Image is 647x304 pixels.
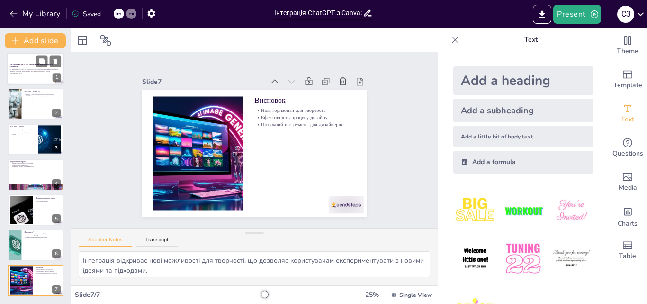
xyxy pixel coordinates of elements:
[53,74,61,82] div: 1
[549,189,593,233] img: 3.jpeg
[549,237,593,281] img: 6.jpeg
[36,204,61,206] p: Генерація ідей для візуального контенту
[24,93,61,95] p: ChatGPT - потужний інструмент штучного інтелекту
[10,125,36,128] p: Що таке Canva?
[75,290,260,299] div: Slide 7 / 7
[533,5,551,24] button: Export to PowerPoint
[36,196,61,199] p: Приклади використання
[621,114,634,125] span: Text
[10,63,53,68] strong: Інтеграція ChatGPT з Canva: Нові можливості для творчості
[501,189,545,233] img: 2.jpeg
[24,97,61,99] p: Адаптація до різних стилів письма
[618,219,638,229] span: Charts
[7,6,64,21] button: My Library
[8,265,63,296] div: 7
[10,164,61,166] p: Отримання ідей для контенту
[52,285,61,294] div: 7
[609,233,647,267] div: Add a table
[463,28,599,51] p: Text
[52,249,61,258] div: 6
[72,9,101,18] div: Saved
[36,266,61,269] p: Висновок
[216,156,281,242] p: Нові горизонти для творчості
[36,200,61,202] p: Створення слоганів
[8,159,63,190] div: 4
[617,5,634,24] button: С З
[205,147,270,234] p: Потужний інструмент для дизайнерів
[501,237,545,281] img: 5.jpeg
[453,237,497,281] img: 4.jpeg
[10,132,36,135] p: Доступність для людей без досвіду в дизайні
[52,214,61,223] div: 5
[8,124,63,155] div: 3
[36,269,61,271] p: Нові горизонти для творчості
[50,55,61,67] button: Delete Slide
[10,128,36,130] p: Онлайн-платформа для графічного дизайну
[360,290,383,299] div: 25 %
[609,199,647,233] div: Add charts and graphs
[79,251,430,277] textarea: Інтеграція відкриває нові можливості для творчості, що дозволяє користувачам експериментувати з н...
[613,80,642,91] span: Template
[8,88,63,120] div: 2
[453,151,593,174] div: Add a formula
[609,131,647,165] div: Get real-time input from your audience
[223,160,290,249] p: Висновок
[75,33,90,48] div: Layout
[10,72,61,74] p: Generated with [URL]
[52,144,61,152] div: 3
[7,53,64,85] div: 1
[292,81,371,185] div: Slide 7
[136,237,178,247] button: Transcript
[399,291,432,299] span: Single View
[609,97,647,131] div: Add text boxes
[52,179,61,188] div: 4
[617,6,634,23] div: С З
[24,233,61,235] p: Створення облікового запису у Canva
[24,237,61,239] p: Ознайомлення з функціями платформи
[24,95,61,97] p: ChatGPT генерує текст та відповідає на питання
[453,126,593,147] div: Add a little bit of body text
[10,160,61,163] p: Переваги інтеграції
[8,194,63,226] div: 5
[10,166,61,168] p: Оптимізація процесу створення контенту
[453,99,593,122] div: Add a subheading
[453,66,593,95] div: Add a heading
[274,6,363,20] input: Insert title
[453,189,497,233] img: 1.jpeg
[10,130,36,132] p: Широкий вибір шаблонів і графіки
[619,251,636,261] span: Table
[24,235,61,237] p: Підключення ChatGPT
[36,272,61,274] p: Потужний інструмент для дизайнерів
[10,69,61,72] p: Ця презентація досліджує, як інтеграція ChatGPT з Canva може розширити можливості творчості, спро...
[609,165,647,199] div: Add images, graphics, shapes or video
[79,237,132,247] button: Speaker Notes
[617,46,638,56] span: Theme
[609,28,647,63] div: Change the overall theme
[619,183,637,193] span: Media
[609,63,647,97] div: Add ready made slides
[36,55,47,67] button: Duplicate Slide
[24,231,61,234] p: Як почати?
[211,151,276,238] p: Ефективність процесу дизайну
[36,271,61,273] p: Ефективність процесу дизайну
[10,163,61,165] p: Швидка генерація тексту для дизайнів
[52,109,61,117] div: 2
[8,230,63,261] div: 6
[553,5,601,24] button: Present
[100,35,111,46] span: Position
[36,202,61,204] p: Опис продуктів
[24,90,61,92] p: Що таке ChatGPT?
[5,33,66,48] button: Add slide
[612,148,643,159] span: Questions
